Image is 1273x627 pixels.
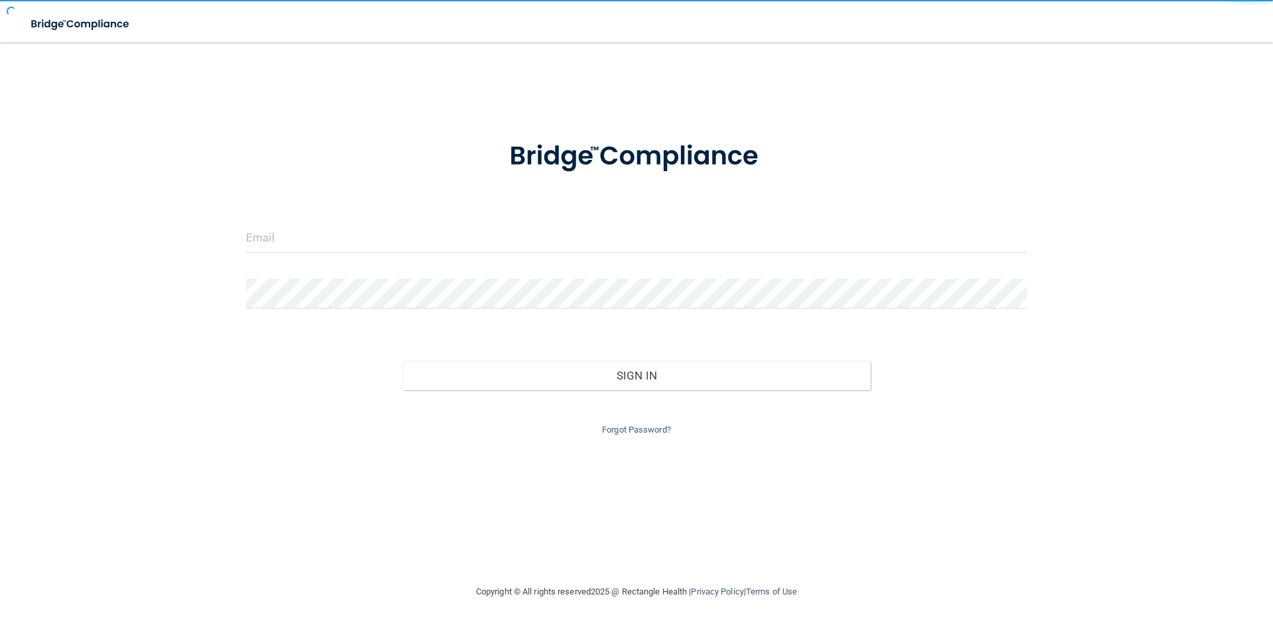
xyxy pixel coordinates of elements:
a: Privacy Policy [691,587,743,596]
a: Terms of Use [746,587,797,596]
img: bridge_compliance_login_screen.278c3ca4.svg [482,122,791,191]
img: bridge_compliance_login_screen.278c3ca4.svg [20,11,142,38]
a: Forgot Password? [602,425,671,435]
div: Copyright © All rights reserved 2025 @ Rectangle Health | | [394,571,879,613]
input: Email [246,223,1027,253]
button: Sign In [402,361,871,390]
